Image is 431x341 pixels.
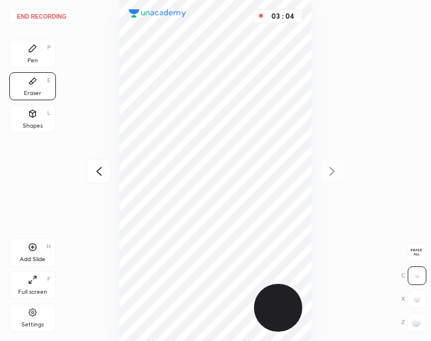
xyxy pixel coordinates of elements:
div: Full screen [18,289,47,295]
div: Settings [22,322,44,328]
div: E [47,78,51,83]
div: Pen [27,58,38,64]
div: X [401,290,426,308]
img: logo.38c385cc.svg [129,9,186,18]
div: 03 : 04 [269,12,297,20]
div: C [401,266,426,285]
div: Add Slide [20,256,45,262]
div: Shapes [23,123,43,129]
div: F [47,276,51,282]
div: Z [401,313,426,332]
div: P [47,45,51,51]
div: H [47,244,51,249]
span: Erase all [408,248,425,256]
div: L [47,110,51,116]
div: Eraser [24,90,41,96]
button: End recording [9,9,74,23]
